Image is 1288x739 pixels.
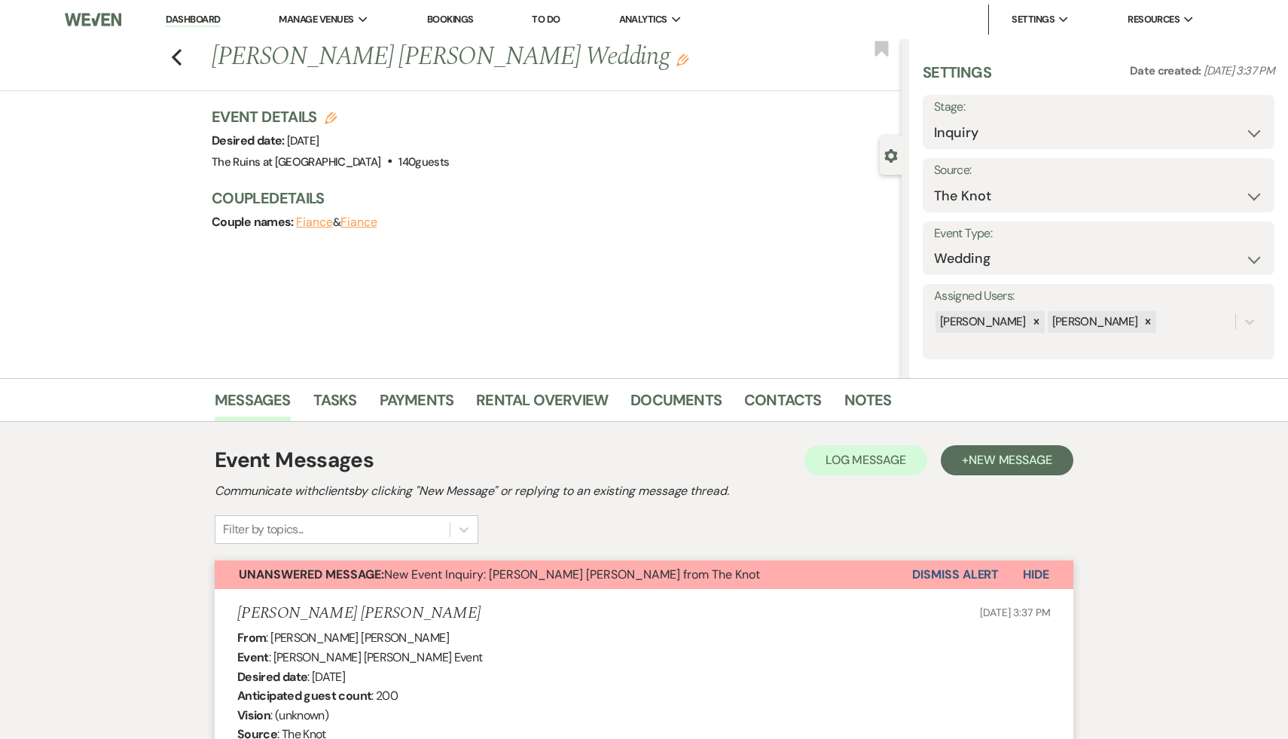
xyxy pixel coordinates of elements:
[212,133,287,148] span: Desired date:
[934,223,1263,245] label: Event Type:
[427,13,474,26] a: Bookings
[279,12,353,27] span: Manage Venues
[237,630,266,646] b: From
[1130,63,1204,78] span: Date created:
[1048,311,1140,333] div: [PERSON_NAME]
[934,160,1263,182] label: Source:
[1128,12,1180,27] span: Resources
[630,388,722,421] a: Documents
[237,604,481,623] h5: [PERSON_NAME] [PERSON_NAME]
[215,388,291,421] a: Messages
[935,311,1028,333] div: [PERSON_NAME]
[296,216,333,228] button: Fiance
[398,154,449,169] span: 140 guests
[215,560,912,589] button: Unanswered Message:New Event Inquiry: [PERSON_NAME] [PERSON_NAME] from The Knot
[1023,566,1049,582] span: Hide
[476,388,608,421] a: Rental Overview
[212,39,758,75] h1: [PERSON_NAME] [PERSON_NAME] Wedding
[744,388,822,421] a: Contacts
[212,106,449,127] h3: Event Details
[223,521,304,539] div: Filter by topics...
[296,215,377,230] span: &
[65,4,122,35] img: Weven Logo
[941,445,1073,475] button: +New Message
[912,560,999,589] button: Dismiss Alert
[980,606,1051,619] span: [DATE] 3:37 PM
[1012,12,1055,27] span: Settings
[313,388,357,421] a: Tasks
[826,452,906,468] span: Log Message
[287,133,319,148] span: [DATE]
[212,188,887,209] h3: Couple Details
[934,286,1263,307] label: Assigned Users:
[676,53,688,66] button: Edit
[237,669,307,685] b: Desired date
[532,13,560,26] a: To Do
[237,649,269,665] b: Event
[212,214,296,230] span: Couple names:
[215,482,1073,500] h2: Communicate with clients by clicking "New Message" or replying to an existing message thread.
[239,566,384,582] strong: Unanswered Message:
[166,13,220,27] a: Dashboard
[619,12,667,27] span: Analytics
[923,62,991,95] h3: Settings
[844,388,892,421] a: Notes
[804,445,927,475] button: Log Message
[969,452,1052,468] span: New Message
[884,148,898,162] button: Close lead details
[380,388,454,421] a: Payments
[1204,63,1274,78] span: [DATE] 3:37 PM
[237,688,371,704] b: Anticipated guest count
[340,216,377,228] button: Fiance
[934,96,1263,118] label: Stage:
[237,707,270,723] b: Vision
[215,444,374,476] h1: Event Messages
[239,566,760,582] span: New Event Inquiry: [PERSON_NAME] [PERSON_NAME] from The Knot
[999,560,1073,589] button: Hide
[212,154,381,169] span: The Ruins at [GEOGRAPHIC_DATA]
